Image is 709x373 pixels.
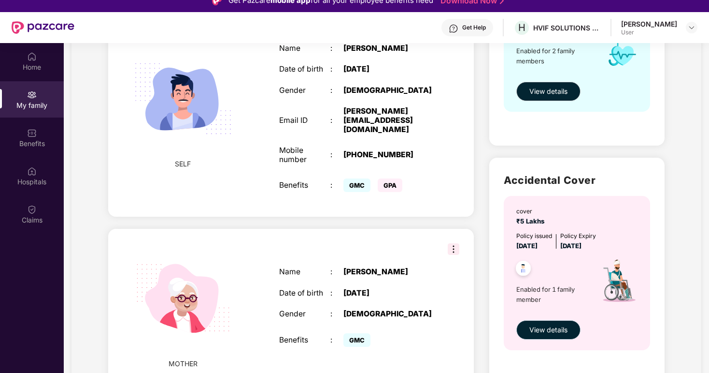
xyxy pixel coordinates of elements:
[343,150,433,160] div: [PHONE_NUMBER]
[27,52,37,61] img: svg+xml;base64,PHN2ZyBpZD0iSG9tZSIgeG1sbnM9Imh0dHA6Ly93d3cudzMub3JnLzIwMDAvc3ZnIiB3aWR0aD0iMjAiIG...
[516,217,549,225] span: ₹5 Lakhs
[343,333,370,347] span: GMC
[621,19,677,29] div: [PERSON_NAME]
[560,231,596,240] div: Policy Expiry
[462,24,486,31] div: Get Help
[279,86,330,95] div: Gender
[27,166,37,176] img: svg+xml;base64,PHN2ZyBpZD0iSG9zcGl0YWxzIiB4bWxucz0iaHR0cDovL3d3dy53My5vcmcvMjAwMC9zdmciIHdpZHRoPS...
[330,181,343,190] div: :
[516,284,588,304] span: Enabled for 1 family member
[27,128,37,138] img: svg+xml;base64,PHN2ZyBpZD0iQmVuZWZpdHMiIHhtbG5zPSJodHRwOi8vd3d3LnczLm9yZy8yMDAwL3N2ZyIgd2lkdGg9Ij...
[533,23,601,32] div: HVIF SOLUTIONS PRIVATE LIMITED
[279,146,330,164] div: Mobile number
[175,159,191,169] span: SELF
[343,289,433,298] div: [DATE]
[330,116,343,125] div: :
[518,22,525,33] span: H
[343,179,370,192] span: GMC
[343,86,433,95] div: [DEMOGRAPHIC_DATA]
[516,82,581,101] button: View details
[330,268,343,277] div: :
[688,24,695,31] img: svg+xml;base64,PHN2ZyBpZD0iRHJvcGRvd24tMzJ4MzIiIHhtbG5zPSJodHRwOi8vd3d3LnczLm9yZy8yMDAwL3N2ZyIgd2...
[330,289,343,298] div: :
[516,242,538,250] span: [DATE]
[169,358,198,369] span: MOTHER
[343,107,433,134] div: [PERSON_NAME][EMAIL_ADDRESS][DOMAIN_NAME]
[516,46,588,66] span: Enabled for 2 family members
[27,205,37,214] img: svg+xml;base64,PHN2ZyBpZD0iQ2xhaW0iIHhtbG5zPSJodHRwOi8vd3d3LnczLm9yZy8yMDAwL3N2ZyIgd2lkdGg9IjIwIi...
[504,172,650,188] h2: Accidental Cover
[123,239,243,358] img: svg+xml;base64,PHN2ZyB4bWxucz0iaHR0cDovL3d3dy53My5vcmcvMjAwMC9zdmciIHdpZHRoPSIyMjQiIGhlaWdodD0iMT...
[330,336,343,345] div: :
[343,268,433,277] div: [PERSON_NAME]
[343,310,433,319] div: [DEMOGRAPHIC_DATA]
[330,44,343,53] div: :
[330,65,343,74] div: :
[621,29,677,36] div: User
[448,243,459,255] img: svg+xml;base64,PHN2ZyB3aWR0aD0iMzIiIGhlaWdodD0iMzIiIHZpZXdCb3g9IjAgMCAzMiAzMiIgZmlsbD0ibm9uZSIgeG...
[279,44,330,53] div: Name
[529,325,567,335] span: View details
[279,181,330,190] div: Benefits
[123,39,243,159] img: svg+xml;base64,PHN2ZyB4bWxucz0iaHR0cDovL3d3dy53My5vcmcvMjAwMC9zdmciIHdpZHRoPSIyMjQiIGhlaWdodD0iMT...
[279,336,330,345] div: Benefits
[27,90,37,100] img: svg+xml;base64,PHN2ZyB3aWR0aD0iMjAiIGhlaWdodD0iMjAiIHZpZXdCb3g9IjAgMCAyMCAyMCIgZmlsbD0ibm9uZSIgeG...
[343,44,433,53] div: [PERSON_NAME]
[529,86,567,97] span: View details
[279,65,330,74] div: Date of birth
[343,65,433,74] div: [DATE]
[516,231,552,240] div: Policy issued
[449,24,458,33] img: svg+xml;base64,PHN2ZyBpZD0iSGVscC0zMngzMiIgeG1sbnM9Imh0dHA6Ly93d3cudzMub3JnLzIwMDAvc3ZnIiB3aWR0aD...
[516,207,549,216] div: cover
[330,150,343,160] div: :
[560,242,581,250] span: [DATE]
[279,310,330,319] div: Gender
[279,116,330,125] div: Email ID
[588,13,648,77] img: icon
[588,251,648,315] img: icon
[511,258,535,282] img: svg+xml;base64,PHN2ZyB4bWxucz0iaHR0cDovL3d3dy53My5vcmcvMjAwMC9zdmciIHdpZHRoPSI0OC45NDMiIGhlaWdodD...
[330,86,343,95] div: :
[330,310,343,319] div: :
[12,21,74,34] img: New Pazcare Logo
[279,289,330,298] div: Date of birth
[516,320,581,340] button: View details
[279,268,330,277] div: Name
[378,179,402,192] span: GPA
